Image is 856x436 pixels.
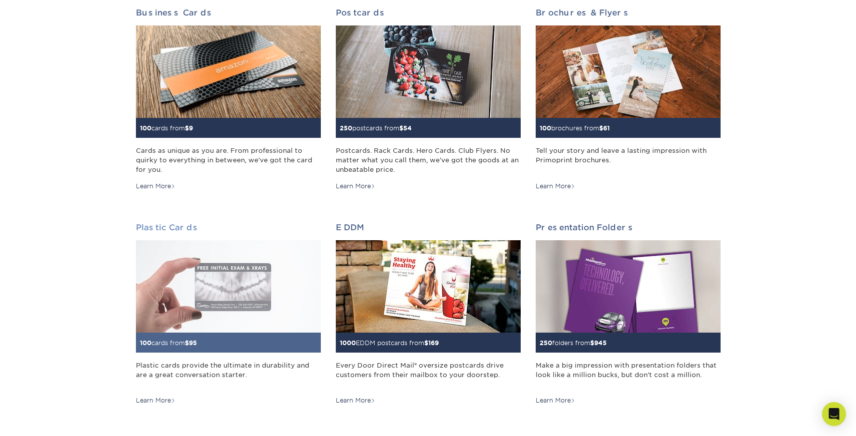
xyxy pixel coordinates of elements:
span: 100 [140,339,151,347]
span: 100 [540,124,551,132]
span: 169 [428,339,439,347]
img: Business Cards [136,25,321,118]
a: EDDM 1000EDDM postcards from$169 Every Door Direct Mail® oversize postcards drive customers from ... [336,223,521,406]
a: Plastic Cards 100cards from$95 Plastic cards provide the ultimate in durability and are a great c... [136,223,321,406]
div: Learn More [536,396,575,405]
small: brochures from [540,124,610,132]
img: Brochures & Flyers [536,25,721,118]
h2: EDDM [336,223,521,232]
a: Brochures & Flyers 100brochures from$61 Tell your story and leave a lasting impression with Primo... [536,8,721,191]
span: $ [185,339,189,347]
span: 100 [140,124,151,132]
div: Tell your story and leave a lasting impression with Primoprint brochures. [536,146,721,175]
h2: Plastic Cards [136,223,321,232]
span: $ [399,124,403,132]
span: $ [424,339,428,347]
span: $ [185,124,189,132]
span: 250 [540,339,552,347]
div: Postcards. Rack Cards. Hero Cards. Club Flyers. No matter what you call them, we've got the goods... [336,146,521,175]
span: 1000 [340,339,356,347]
span: 95 [189,339,197,347]
a: Postcards 250postcards from$54 Postcards. Rack Cards. Hero Cards. Club Flyers. No matter what you... [336,8,521,191]
span: 250 [340,124,352,132]
h2: Postcards [336,8,521,17]
a: Business Cards 100cards from$9 Cards as unique as you are. From professional to quirky to everyth... [136,8,321,191]
span: $ [590,339,594,347]
div: Make a big impression with presentation folders that look like a million bucks, but don't cost a ... [536,361,721,390]
h2: Presentation Folders [536,223,721,232]
div: Learn More [336,182,375,191]
span: 54 [403,124,412,132]
small: postcards from [340,124,412,132]
img: Plastic Cards [136,240,321,333]
span: 945 [594,339,607,347]
h2: Business Cards [136,8,321,17]
div: Plastic cards provide the ultimate in durability and are a great conversation starter. [136,361,321,390]
span: $ [599,124,603,132]
a: Presentation Folders 250folders from$945 Make a big impression with presentation folders that loo... [536,223,721,406]
div: Learn More [136,396,175,405]
img: Postcards [336,25,521,118]
div: Open Intercom Messenger [822,402,846,426]
small: EDDM postcards from [340,339,439,347]
div: Cards as unique as you are. From professional to quirky to everything in between, we've got the c... [136,146,321,175]
small: cards from [140,124,193,132]
img: EDDM [336,240,521,333]
div: Learn More [136,182,175,191]
small: folders from [540,339,607,347]
small: cards from [140,339,197,347]
div: Learn More [336,396,375,405]
div: Every Door Direct Mail® oversize postcards drive customers from their mailbox to your doorstep. [336,361,521,390]
div: Learn More [536,182,575,191]
img: Presentation Folders [536,240,721,333]
span: 9 [189,124,193,132]
span: 61 [603,124,610,132]
h2: Brochures & Flyers [536,8,721,17]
